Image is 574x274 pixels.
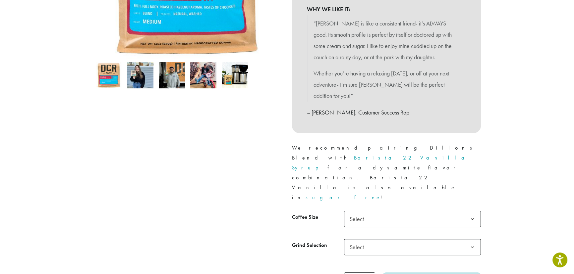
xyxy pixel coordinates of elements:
span: Select [344,239,481,255]
span: Select [347,212,371,225]
img: David Morris picks Dillons for 2021 [190,62,216,88]
label: Grind Selection [292,241,344,250]
img: Dillons - Image 2 [127,62,153,88]
b: WHY WE LIKE IT: [307,4,466,15]
span: Select [347,241,371,253]
p: We recommend pairing Dillons Blend with for a dynamite flavor combination. Barista 22 Vanilla is ... [292,143,481,203]
p: Whether you’re having a relaxing [DATE], or off at your next adventure- I’m sure [PERSON_NAME] wi... [314,68,459,101]
a: sugar-free [306,194,381,201]
label: Coffee Size [292,212,344,222]
img: Dillons - Image 5 [222,62,248,88]
p: “[PERSON_NAME] is like a consistent friend- it’s ALWAYS good. Its smooth profile is perfect by it... [314,18,459,63]
img: Dillons - Image 3 [159,62,185,88]
span: Select [344,211,481,227]
p: – [PERSON_NAME], Customer Success Rep [307,107,466,118]
a: Barista 22 Vanilla Syrup [292,154,470,171]
img: Dillons [96,62,122,88]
